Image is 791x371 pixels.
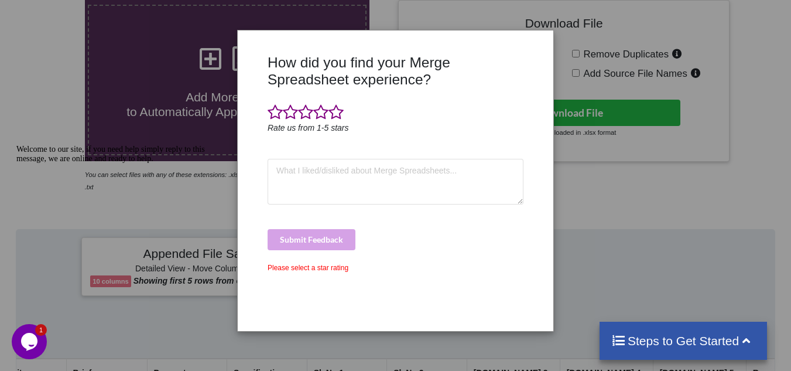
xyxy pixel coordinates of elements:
[268,123,349,132] i: Rate us from 1-5 stars
[268,54,523,89] h3: How did you find your Merge Spreadsheet experience?
[5,5,193,23] span: Welcome to our site, if you need help simply reply to this message, we are online and ready to help.
[268,263,523,273] div: Please select a star rating
[12,324,49,359] iframe: chat widget
[12,140,222,318] iframe: chat widget
[5,5,215,23] div: Welcome to our site, if you need help simply reply to this message, we are online and ready to help.
[611,333,756,348] h4: Steps to Get Started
